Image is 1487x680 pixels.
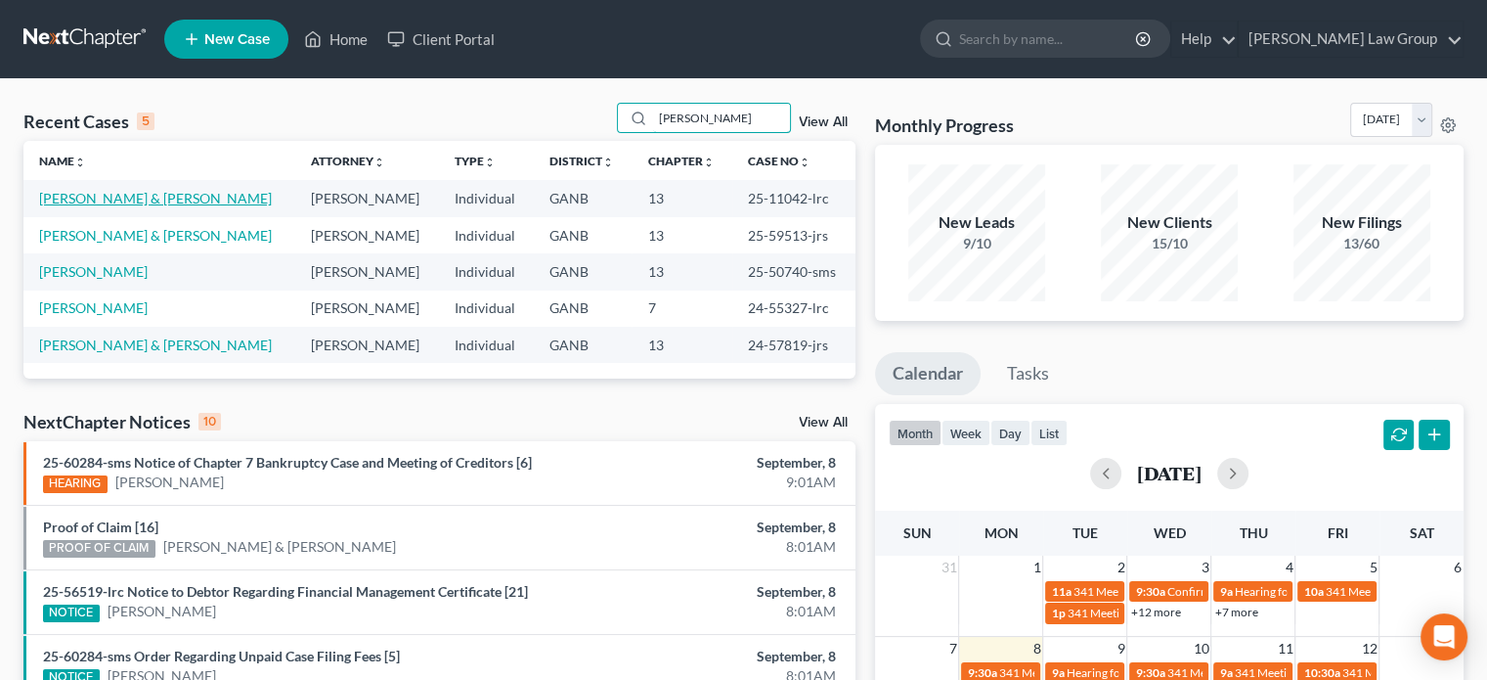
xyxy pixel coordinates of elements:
[39,227,272,244] a: [PERSON_NAME] & [PERSON_NAME]
[984,524,1018,541] span: Mon
[43,519,158,535] a: Proof of Claim [16]
[1303,665,1339,680] span: 10:30a
[585,518,836,537] div: September, 8
[585,453,836,473] div: September, 8
[946,637,958,660] span: 7
[1275,637,1294,660] span: 11
[585,473,836,492] div: 9:01AM
[1153,524,1185,541] span: Wed
[1327,524,1347,541] span: Fri
[1199,556,1210,579] span: 3
[799,416,848,430] a: View All
[889,420,941,446] button: month
[1293,234,1430,253] div: 13/60
[1135,584,1164,599] span: 9:30a
[1051,606,1065,620] span: 1p
[1067,606,1243,620] span: 341 Meeting for [PERSON_NAME]
[585,582,836,602] div: September, 8
[115,473,224,492] a: [PERSON_NAME]
[1115,637,1126,660] span: 9
[439,217,534,253] td: Individual
[998,665,1278,680] span: 341 Meeting for [PERSON_NAME] & [PERSON_NAME]
[602,157,614,168] i: unfold_more
[1283,556,1294,579] span: 4
[1234,665,1410,680] span: 341 Meeting for [PERSON_NAME]
[163,537,396,557] a: [PERSON_NAME] & [PERSON_NAME]
[1452,556,1464,579] span: 6
[1130,605,1180,619] a: +12 more
[39,190,272,206] a: [PERSON_NAME] & [PERSON_NAME]
[1367,556,1378,579] span: 5
[1166,665,1342,680] span: 341 Meeting for [PERSON_NAME]
[74,157,86,168] i: unfold_more
[1171,22,1237,57] a: Help
[295,327,439,363] td: [PERSON_NAME]
[799,157,810,168] i: unfold_more
[1303,584,1323,599] span: 10a
[959,21,1138,57] input: Search by name...
[989,352,1067,395] a: Tasks
[1409,524,1433,541] span: Sat
[939,556,958,579] span: 31
[1135,665,1164,680] span: 9:30a
[647,154,714,168] a: Chapterunfold_more
[1072,524,1098,541] span: Tue
[990,420,1030,446] button: day
[534,291,633,327] td: GANB
[204,32,270,47] span: New Case
[1030,637,1042,660] span: 8
[585,647,836,666] div: September, 8
[732,217,855,253] td: 25-59513-jrs
[43,454,532,471] a: 25-60284-sms Notice of Chapter 7 Bankruptcy Case and Meeting of Creditors [6]
[1030,556,1042,579] span: 1
[632,327,732,363] td: 13
[1030,420,1068,446] button: list
[1101,211,1238,234] div: New Clients
[908,211,1045,234] div: New Leads
[534,327,633,363] td: GANB
[455,154,496,168] a: Typeunfold_more
[1115,556,1126,579] span: 2
[23,410,221,433] div: NextChapter Notices
[732,291,855,327] td: 24-55327-lrc
[1239,524,1267,541] span: Thu
[439,291,534,327] td: Individual
[632,291,732,327] td: 7
[39,154,86,168] a: Nameunfold_more
[702,157,714,168] i: unfold_more
[294,22,377,57] a: Home
[39,263,148,280] a: [PERSON_NAME]
[439,327,534,363] td: Individual
[549,154,614,168] a: Districtunfold_more
[534,180,633,216] td: GANB
[902,524,931,541] span: Sun
[373,157,385,168] i: unfold_more
[1101,234,1238,253] div: 15/10
[585,537,836,557] div: 8:01AM
[43,583,528,600] a: 25-56519-lrc Notice to Debtor Regarding Financial Management Certificate [21]
[732,180,855,216] td: 25-11042-lrc
[653,104,790,132] input: Search by name...
[1234,584,1464,599] span: Hearing for Kannathaporn [PERSON_NAME]
[534,217,633,253] td: GANB
[1359,637,1378,660] span: 12
[908,234,1045,253] div: 9/10
[377,22,504,57] a: Client Portal
[967,665,996,680] span: 9:30a
[1072,584,1248,599] span: 341 Meeting for [PERSON_NAME]
[295,253,439,290] td: [PERSON_NAME]
[198,413,221,431] div: 10
[43,605,100,622] div: NOTICE
[1219,584,1232,599] span: 9a
[585,602,836,621] div: 8:01AM
[1421,613,1467,660] div: Open Intercom Messenger
[632,253,732,290] td: 13
[875,352,981,395] a: Calendar
[137,113,154,130] div: 5
[439,180,534,216] td: Individual
[23,110,154,133] div: Recent Cases
[1191,637,1210,660] span: 10
[941,420,990,446] button: week
[534,253,633,290] td: GANB
[43,648,400,664] a: 25-60284-sms Order Regarding Unpaid Case Filing Fees [5]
